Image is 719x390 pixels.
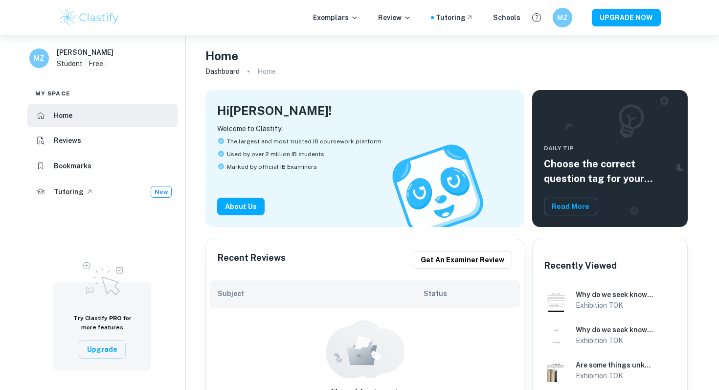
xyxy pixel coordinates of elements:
[65,314,139,332] h6: Try Clastify for more features
[54,135,81,146] h6: Reviews
[27,180,178,204] a: TutoringNew
[217,123,513,134] p: Welcome to Clastify:
[576,360,654,370] h6: Are some things unknowable?
[544,144,676,153] span: Daily Tip
[576,370,654,381] h6: Exhibition TOK
[79,340,126,359] button: Upgrade
[58,8,120,27] img: Clastify logo
[78,256,127,298] img: Upgrade to Pro
[540,320,679,351] a: TOK Exhibition example thumbnail: Why do we seek knowledge?Why do we seek knowledge?Exhibition TOK
[576,324,654,335] h6: Why do we seek knowledge?
[544,323,568,347] img: TOK Exhibition example thumbnail: Why do we seek knowledge?
[227,150,324,159] span: Used by over 2 million IB students
[218,251,286,269] h6: Recent Reviews
[592,9,661,26] button: UPGRADE NOW
[27,154,178,178] a: Bookmarks
[436,12,473,23] a: Tutoring
[540,355,679,386] a: TOK Exhibition example thumbnail: Are some things unknowable?Are some things unknowable?Exhibitio...
[34,53,45,64] h6: MZ
[576,289,654,300] h6: Why do we seek knowledge?
[57,58,83,69] p: Student
[544,288,568,312] img: TOK Exhibition example thumbnail: Why do we seek knowledge?
[57,47,113,58] h6: [PERSON_NAME]
[109,315,122,321] span: PRO
[576,335,654,346] h6: Exhibition TOK
[576,300,654,311] h6: Exhibition TOK
[528,9,545,26] button: Help and Feedback
[218,288,424,299] h6: Subject
[54,161,91,171] h6: Bookmarks
[540,284,679,316] a: TOK Exhibition example thumbnail: Why do we seek knowledge?Why do we seek knowledge?Exhibition TOK
[313,12,359,23] p: Exemplars
[54,110,72,121] h6: Home
[378,12,411,23] p: Review
[553,8,572,27] button: MZ
[227,137,382,146] span: The largest and most trusted IB coursework platform
[27,129,178,153] a: Reviews
[493,12,520,23] a: Schools
[89,58,103,69] p: Free
[227,162,317,171] span: Marked by official IB Examiners
[544,157,676,186] h5: Choose the correct question tag for your coursework
[217,198,265,215] button: About Us
[424,288,512,299] h6: Status
[151,187,171,196] span: New
[544,198,597,215] button: Read More
[544,359,568,382] img: TOK Exhibition example thumbnail: Are some things unknowable?
[27,104,178,127] a: Home
[205,47,238,65] h4: Home
[35,89,70,98] span: My space
[54,186,84,197] h6: Tutoring
[544,259,617,273] h6: Recently Viewed
[217,102,332,119] h4: Hi [PERSON_NAME] !
[257,66,276,77] p: Home
[413,251,512,269] button: Get an examiner review
[205,65,240,78] a: Dashboard
[557,12,568,23] h6: MZ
